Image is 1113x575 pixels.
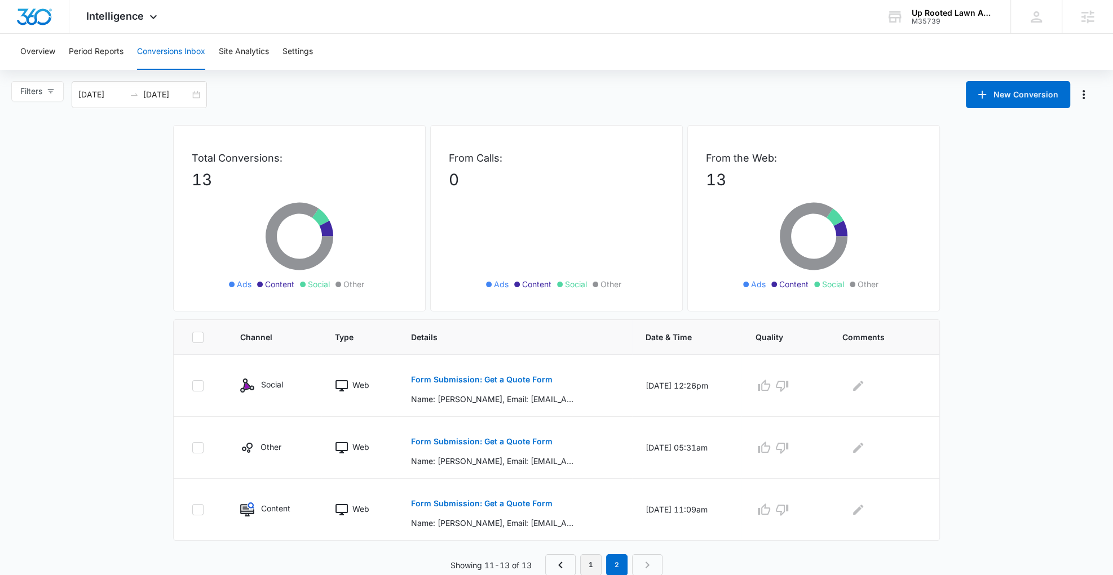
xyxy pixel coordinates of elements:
p: Web [352,503,369,515]
span: Type [335,331,368,343]
button: Form Submission: Get a Quote Form [411,366,553,393]
span: Ads [494,278,509,290]
p: Social [261,378,283,390]
span: Other [343,278,364,290]
span: Social [308,278,330,290]
button: Overview [20,34,55,70]
span: Comments [842,331,905,343]
p: Content [261,502,290,514]
button: Form Submission: Get a Quote Form [411,428,553,455]
input: End date [143,88,190,101]
span: Ads [751,278,766,290]
p: From the Web: [706,150,921,166]
p: Other [260,441,281,453]
button: Site Analytics [219,34,269,70]
p: Form Submission: Get a Quote Form [411,438,553,445]
span: Details [411,331,602,343]
p: 13 [192,168,407,191]
span: Channel [240,331,291,343]
span: Other [600,278,621,290]
button: Period Reports [69,34,123,70]
button: Conversions Inbox [137,34,205,70]
span: Other [858,278,878,290]
p: Showing 11-13 of 13 [450,559,532,571]
td: [DATE] 11:09am [632,479,742,541]
p: Total Conversions: [192,150,407,166]
span: Content [265,278,294,290]
button: Manage Numbers [1075,86,1093,104]
p: Form Submission: Get a Quote Form [411,376,553,384]
p: Form Submission: Get a Quote Form [411,500,553,507]
p: From Calls: [449,150,664,166]
span: Intelligence [86,10,144,22]
p: 13 [706,168,921,191]
span: Filters [20,85,42,97]
p: Web [352,379,369,391]
button: Settings [282,34,313,70]
input: Start date [78,88,125,101]
button: Form Submission: Get a Quote Form [411,490,553,517]
button: Filters [11,81,64,101]
span: to [130,90,139,99]
span: swap-right [130,90,139,99]
div: account name [912,8,994,17]
span: Social [822,278,844,290]
span: Quality [755,331,798,343]
span: Content [522,278,551,290]
div: account id [912,17,994,25]
p: Name: [PERSON_NAME], Email: [EMAIL_ADDRESS][DOMAIN_NAME], Phone: [PHONE_NUMBER], Which service ar... [411,517,575,529]
span: Ads [237,278,251,290]
span: Social [565,278,587,290]
span: Date & Time [646,331,712,343]
button: New Conversion [966,81,1070,108]
td: [DATE] 05:31am [632,417,742,479]
p: 0 [449,168,664,191]
p: Name: [PERSON_NAME], Email: [EMAIL_ADDRESS][DOMAIN_NAME], Phone: [PHONE_NUMBER], Which service ar... [411,455,575,467]
button: Edit Comments [849,377,867,395]
button: Edit Comments [849,439,867,457]
span: Content [779,278,809,290]
p: Name: [PERSON_NAME], Email: [EMAIL_ADDRESS][DOMAIN_NAME], Phone: [PHONE_NUMBER], Which service ar... [411,393,575,405]
td: [DATE] 12:26pm [632,355,742,417]
button: Edit Comments [849,501,867,519]
p: Web [352,441,369,453]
